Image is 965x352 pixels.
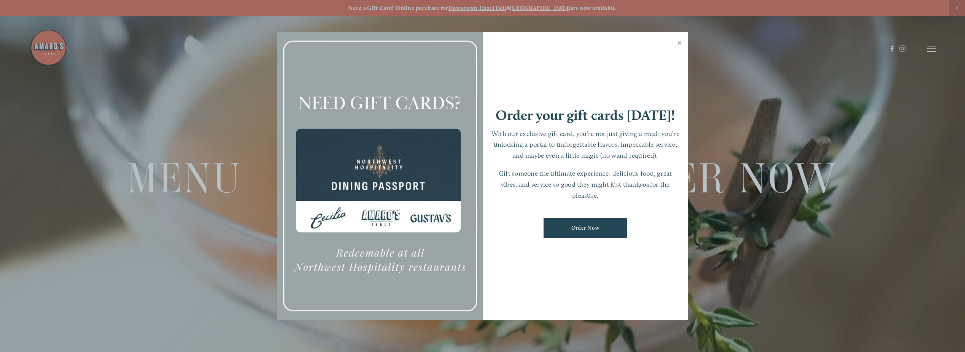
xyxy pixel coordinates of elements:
[544,218,627,238] a: Order Now
[490,168,681,201] p: Gift someone the ultimate experience: delicious food, great vibes, and service so good they might...
[672,33,687,54] a: Close
[496,108,675,122] h1: Order your gift cards [DATE]!
[640,180,650,188] em: you
[490,128,681,161] p: With our exclusive gift card, you’re not just giving a meal; you’re unlocking a portal to unforge...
